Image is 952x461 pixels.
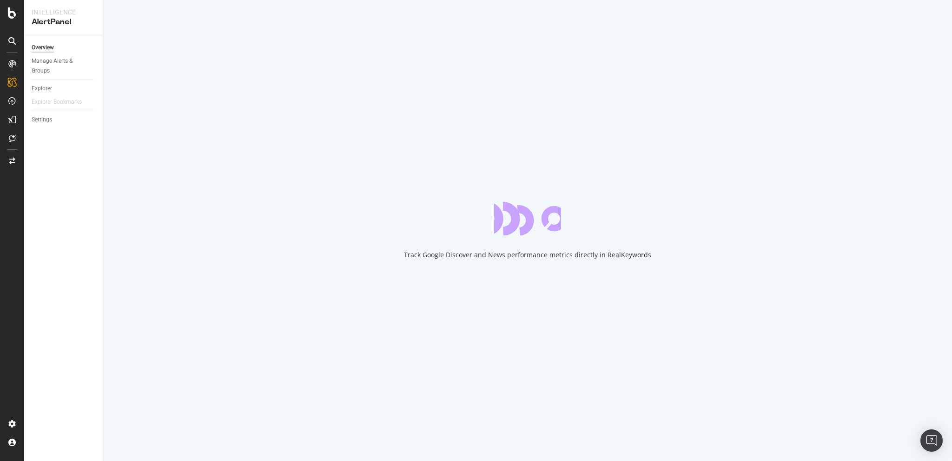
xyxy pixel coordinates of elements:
[32,97,91,107] a: Explorer Bookmarks
[32,17,95,27] div: AlertPanel
[32,115,96,125] a: Settings
[32,115,52,125] div: Settings
[32,56,96,76] a: Manage Alerts & Groups
[32,84,52,94] div: Explorer
[920,429,943,452] div: Open Intercom Messenger
[32,97,82,107] div: Explorer Bookmarks
[32,43,54,53] div: Overview
[32,84,96,94] a: Explorer
[32,43,96,53] a: Overview
[32,7,95,17] div: Intelligence
[494,202,561,235] div: animation
[404,250,651,260] div: Track Google Discover and News performance metrics directly in RealKeywords
[32,56,87,76] div: Manage Alerts & Groups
